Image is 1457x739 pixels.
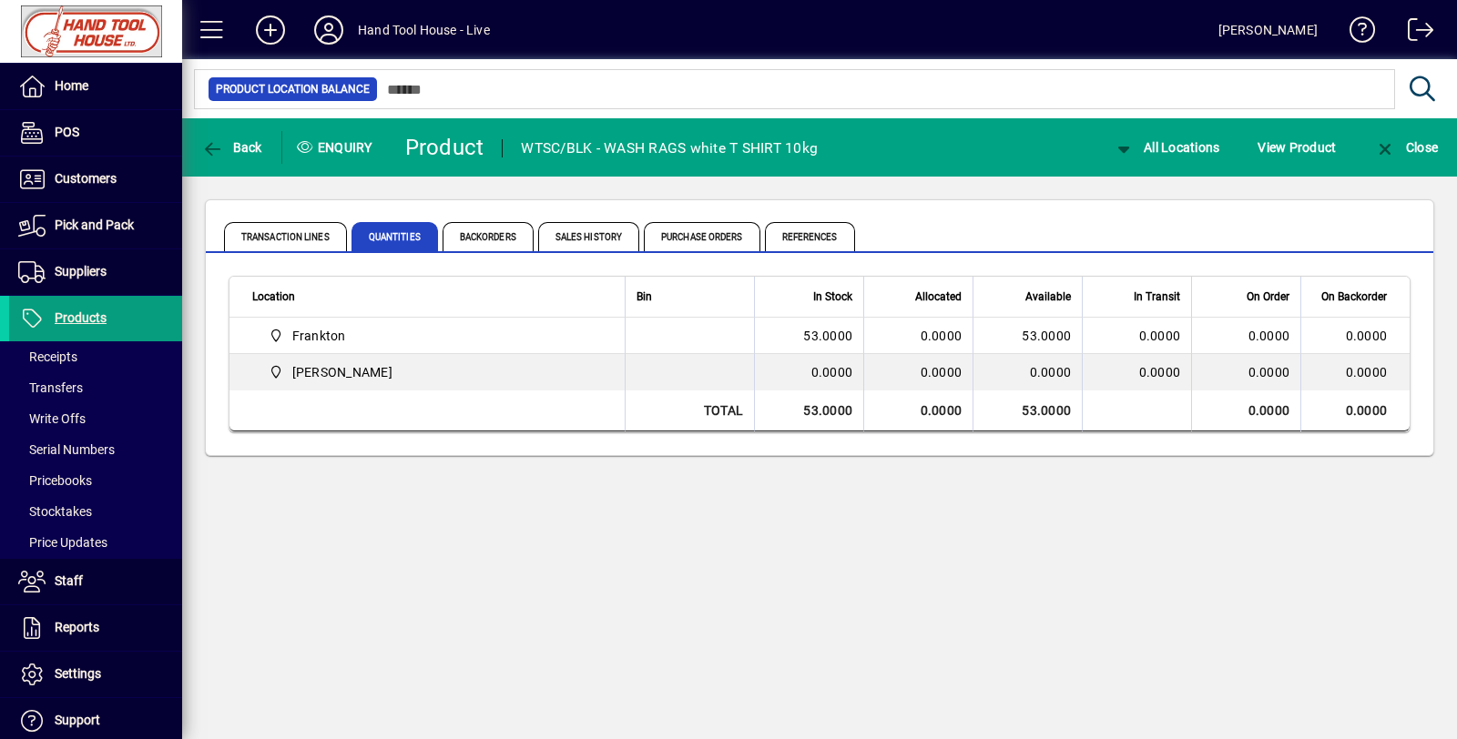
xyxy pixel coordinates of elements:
[443,222,534,251] span: Backorders
[261,325,605,347] span: Frankton
[300,14,358,46] button: Profile
[55,713,100,727] span: Support
[358,15,490,45] div: Hand Tool House - Live
[216,80,370,98] span: Product Location Balance
[754,318,863,354] td: 53.0000
[18,473,92,488] span: Pricebooks
[55,78,88,93] span: Home
[813,287,852,307] span: In Stock
[292,363,392,381] span: [PERSON_NAME]
[261,361,605,383] span: Te Rapa
[18,535,107,550] span: Price Updates
[55,573,83,588] span: Staff
[863,390,973,431] td: 0.0000
[352,222,438,251] span: Quantities
[1139,329,1181,343] span: 0.0000
[1394,4,1434,63] a: Logout
[625,390,754,431] td: Total
[973,354,1082,390] td: 0.0000
[921,365,963,380] span: 0.0000
[9,496,182,527] a: Stocktakes
[55,666,101,681] span: Settings
[1247,287,1289,307] span: On Order
[1300,354,1410,390] td: 0.0000
[292,327,346,345] span: Frankton
[9,652,182,697] a: Settings
[9,434,182,465] a: Serial Numbers
[9,559,182,604] a: Staff
[18,504,92,519] span: Stocktakes
[765,222,855,251] span: References
[1374,140,1438,155] span: Close
[252,287,295,307] span: Location
[1108,131,1225,164] button: All Locations
[1025,287,1071,307] span: Available
[201,140,262,155] span: Back
[282,133,392,162] div: Enquiry
[1094,131,1239,164] app-page-header-button: Change Location
[1113,140,1220,155] span: All Locations
[9,203,182,248] a: Pick and Pack
[9,527,182,558] a: Price Updates
[55,264,107,278] span: Suppliers
[9,110,182,156] a: POS
[9,249,182,295] a: Suppliers
[18,411,86,426] span: Write Offs
[1248,327,1290,345] span: 0.0000
[644,222,760,251] span: Purchase Orders
[55,310,107,325] span: Products
[224,222,347,251] span: Transaction Lines
[55,218,134,232] span: Pick and Pack
[9,157,182,202] a: Customers
[182,131,282,164] app-page-header-button: Back
[637,287,652,307] span: Bin
[9,403,182,434] a: Write Offs
[754,390,863,431] td: 53.0000
[1134,287,1180,307] span: In Transit
[1191,390,1300,431] td: 0.0000
[1370,131,1442,164] button: Close
[18,380,83,395] span: Transfers
[1218,15,1318,45] div: [PERSON_NAME]
[9,372,182,403] a: Transfers
[921,329,963,343] span: 0.0000
[18,442,115,457] span: Serial Numbers
[55,620,99,634] span: Reports
[1253,131,1340,164] button: View Product
[55,125,79,139] span: POS
[1300,318,1410,354] td: 0.0000
[1248,363,1290,381] span: 0.0000
[9,341,182,372] a: Receipts
[55,171,117,186] span: Customers
[973,318,1082,354] td: 53.0000
[973,390,1082,431] td: 53.0000
[1139,365,1181,380] span: 0.0000
[1355,131,1457,164] app-page-header-button: Close enquiry
[197,131,267,164] button: Back
[1336,4,1376,63] a: Knowledge Base
[9,64,182,109] a: Home
[915,287,962,307] span: Allocated
[18,349,77,364] span: Receipts
[521,134,818,163] div: WTSC/BLK - WASH RAGS white T SHIRT 10kg
[1300,390,1410,431] td: 0.0000
[9,465,182,496] a: Pricebooks
[1321,287,1387,307] span: On Backorder
[1258,133,1336,162] span: View Product
[405,133,484,162] div: Product
[754,354,863,390] td: 0.0000
[538,222,639,251] span: Sales History
[241,14,300,46] button: Add
[9,605,182,651] a: Reports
